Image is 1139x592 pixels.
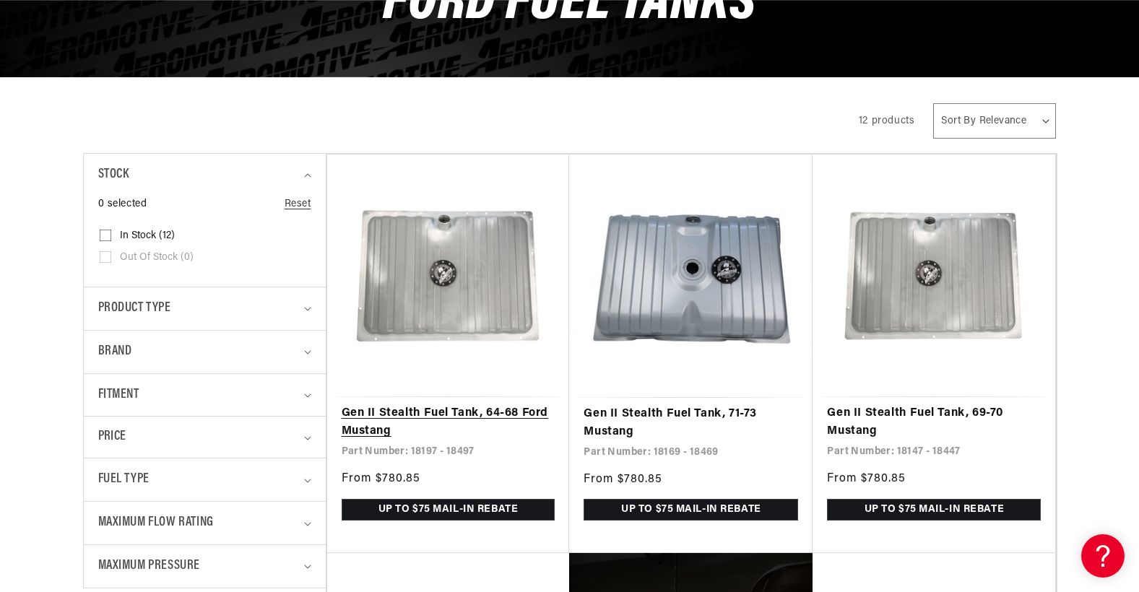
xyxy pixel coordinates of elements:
[98,556,201,577] span: Maximum Pressure
[827,404,1041,441] a: Gen II Stealth Fuel Tank, 69-70 Mustang
[98,154,311,196] summary: Stock (0 selected)
[98,502,311,544] summary: Maximum Flow Rating (0 selected)
[342,404,555,441] a: Gen II Stealth Fuel Tank, 64-68 Ford Mustang
[98,427,126,447] span: Price
[98,287,311,330] summary: Product type (0 selected)
[98,513,214,534] span: Maximum Flow Rating
[98,469,150,490] span: Fuel Type
[98,165,129,186] span: Stock
[98,385,139,406] span: Fitment
[98,298,171,319] span: Product type
[98,374,311,417] summary: Fitment (0 selected)
[120,230,175,243] span: In stock (12)
[98,196,147,212] span: 0 selected
[859,116,915,126] span: 12 products
[98,417,311,458] summary: Price
[98,545,311,588] summary: Maximum Pressure (0 selected)
[285,196,311,212] a: Reset
[584,405,798,442] a: Gen II Stealth Fuel Tank, 71-73 Mustang
[98,331,311,373] summary: Brand (0 selected)
[98,458,311,501] summary: Fuel Type (0 selected)
[120,251,194,264] span: Out of stock (0)
[98,341,132,362] span: Brand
